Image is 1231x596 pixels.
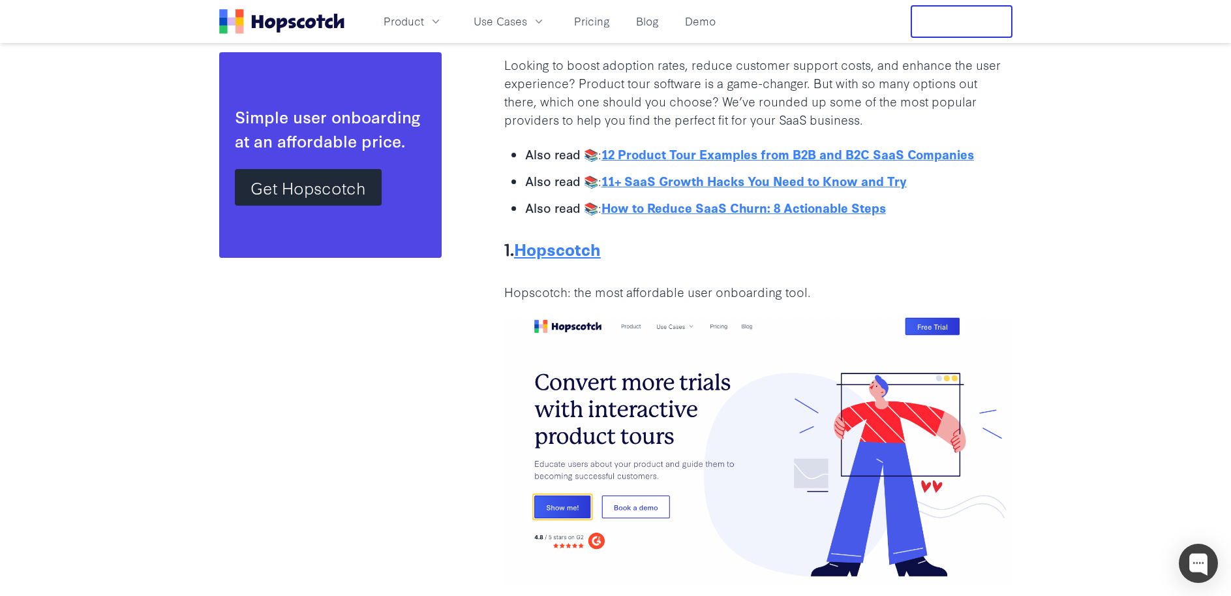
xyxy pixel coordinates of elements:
[525,198,1012,217] p: :
[601,198,886,216] a: How to Reduce SaaS Churn: 8 Actionable Steps
[466,10,553,32] button: Use Cases
[504,55,1012,129] p: Looking to boost adoption rates, reduce customer support costs, and enhance the user experience? ...
[601,145,974,163] a: 12 Product Tour Examples from B2B and B2C SaaS Companies
[525,172,598,189] b: Also read 📚
[525,198,598,216] b: Also read 📚
[219,9,344,34] a: Home
[680,10,721,32] a: Demo
[911,5,1012,38] button: Free Trial
[525,145,598,163] b: Also read 📚
[376,10,450,32] button: Product
[504,317,1012,586] img: hopscotch-interactive-product-tour-software
[631,10,664,32] a: Blog
[474,13,527,29] span: Use Cases
[504,242,514,260] b: 1.
[569,10,615,32] a: Pricing
[525,145,1012,163] p: :
[384,13,424,29] span: Product
[235,168,382,205] a: Get Hopscotch
[601,172,907,189] a: 11+ SaaS Growth Hacks You Need to Know and Try
[504,283,1012,301] p: Hopscotch: the most affordable user onboarding tool.
[235,104,426,153] div: Simple user onboarding at an affordable price.
[525,172,1012,190] p: :
[514,237,601,260] a: Hopscotch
